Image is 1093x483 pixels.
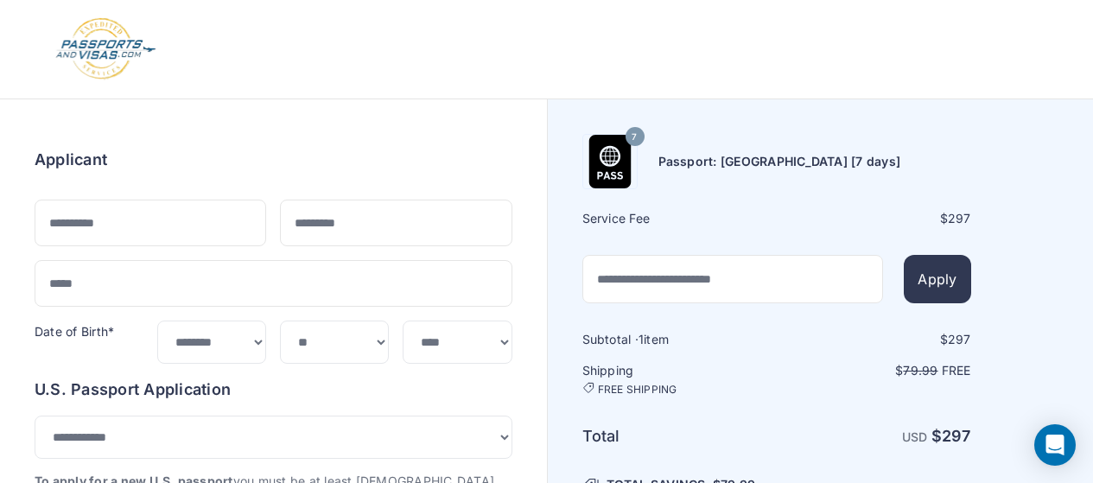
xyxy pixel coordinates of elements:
[54,17,157,81] img: Logo
[942,363,971,378] span: Free
[948,332,971,346] span: 297
[35,148,107,172] h6: Applicant
[948,211,971,226] span: 297
[1034,424,1076,466] div: Open Intercom Messenger
[778,210,971,227] div: $
[902,429,928,444] span: USD
[658,153,901,170] h6: Passport: [GEOGRAPHIC_DATA] [7 days]
[35,378,512,402] h6: U.S. Passport Application
[598,383,677,397] span: FREE SHIPPING
[942,427,971,445] span: 297
[35,324,114,339] label: Date of Birth*
[639,332,644,346] span: 1
[582,362,775,397] h6: Shipping
[903,363,937,378] span: 79.99
[904,255,970,303] button: Apply
[583,135,637,188] img: Product Name
[582,331,775,348] h6: Subtotal · item
[778,331,971,348] div: $
[582,424,775,448] h6: Total
[931,427,971,445] strong: $
[632,126,637,149] span: 7
[778,362,971,379] p: $
[582,210,775,227] h6: Service Fee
